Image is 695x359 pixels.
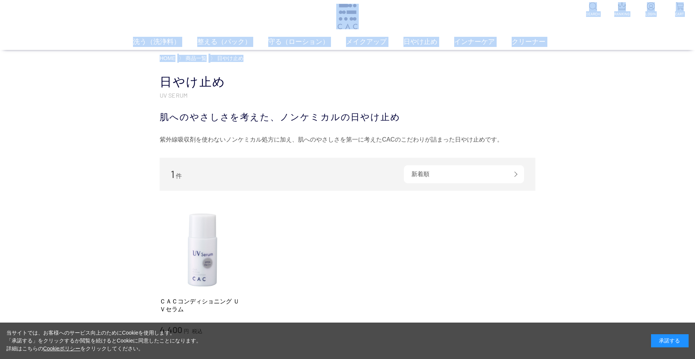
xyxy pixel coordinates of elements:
[160,206,245,291] img: ＣＡＣコンディショニング ＵＶセラム
[642,11,660,17] p: LOGIN
[346,37,403,47] a: メイクアップ
[671,11,689,17] p: CART
[184,55,207,61] a: 商品一覧
[613,2,631,17] a: RANKING
[403,37,454,47] a: 日やけ止め
[197,37,268,47] a: 整える（パック）
[584,11,602,17] p: SEARCH
[176,173,182,179] span: 件
[160,297,245,314] a: ＣＡＣコンディショニング ＵＶセラム
[216,55,243,61] a: 日やけ止め
[160,110,535,124] div: 肌へのやさしさを考えた、ノンケミカルの日やけ止め
[336,4,358,29] img: logo
[160,134,535,146] div: 紫外線吸収剤を使わないノンケミカル処方に加え、肌へのやさしさを第一に考えたCACのこだわりが詰まった日やけ止めです。
[160,91,535,99] p: UV SERUM
[210,55,245,62] li: 〉
[179,55,208,62] li: 〉
[160,74,535,90] h1: 日やけ止め
[6,329,202,353] div: 当サイトでは、お客様へのサービス向上のためにCookieを使用します。 「承諾する」をクリックするか閲覧を続けるとCookieに同意したことになります。 詳細はこちらの をクリックしてください。
[454,37,512,47] a: インナーケア
[171,168,174,180] span: 1
[160,55,175,61] a: HOME
[642,2,660,17] a: LOGIN
[43,345,81,351] a: Cookieポリシー
[133,37,197,47] a: 洗う（洗浄料）
[268,37,346,47] a: 守る（ローション）
[671,2,689,17] a: CART
[217,55,243,61] span: 日やけ止め
[512,37,562,47] a: クリーナー
[186,55,207,61] span: 商品一覧
[584,2,602,17] a: SEARCH
[651,334,689,347] div: 承諾する
[404,165,524,183] div: 新着順
[613,11,631,17] p: RANKING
